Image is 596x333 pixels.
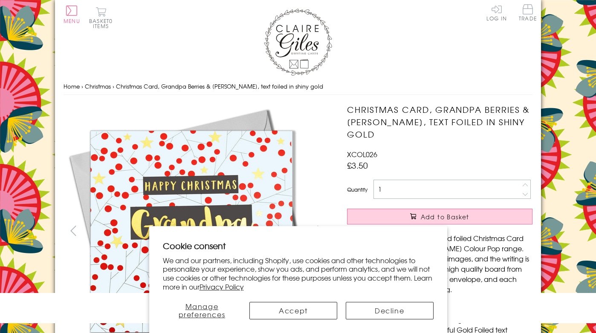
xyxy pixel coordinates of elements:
[64,78,532,95] nav: breadcrumbs
[64,221,83,240] button: prev
[421,212,469,221] span: Add to Basket
[346,302,434,319] button: Decline
[519,4,537,23] a: Trade
[113,82,114,90] span: ›
[85,82,111,90] a: Christmas
[89,7,113,29] button: Basket0 items
[93,17,113,30] span: 0 items
[249,302,337,319] button: Accept
[162,302,241,319] button: Manage preferences
[311,221,330,240] button: next
[347,209,532,224] button: Add to Basket
[163,240,434,252] h2: Cookie consent
[347,149,377,159] span: XCOL026
[163,256,434,291] p: We and our partners, including Shopify, use cookies and other technologies to personalize your ex...
[200,281,244,292] a: Privacy Policy
[347,159,368,171] span: £3.50
[519,4,537,21] span: Trade
[486,4,507,21] a: Log In
[179,301,226,319] span: Manage preferences
[64,82,80,90] a: Home
[64,17,80,25] span: Menu
[81,82,83,90] span: ›
[64,6,80,23] button: Menu
[347,103,532,140] h1: Christmas Card, Grandpa Berries & [PERSON_NAME], text foiled in shiny gold
[116,82,323,90] span: Christmas Card, Grandpa Berries & [PERSON_NAME], text foiled in shiny gold
[264,9,332,76] img: Claire Giles Greetings Cards
[347,186,367,193] label: Quantity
